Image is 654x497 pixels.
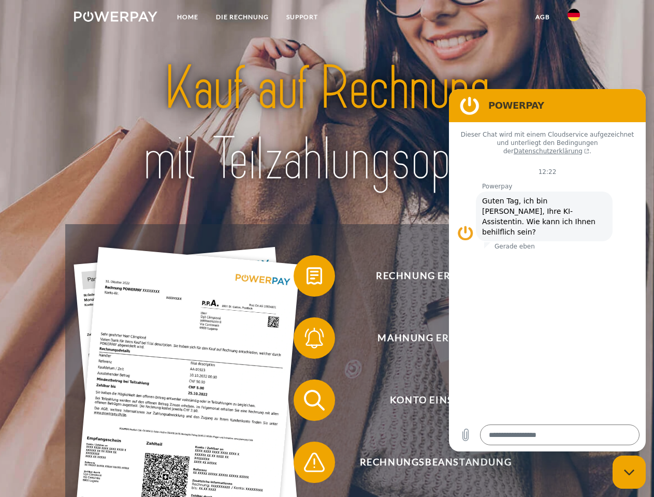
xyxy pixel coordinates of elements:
span: Konto einsehen [309,379,562,421]
img: title-powerpay_de.svg [99,50,555,198]
button: Konto einsehen [294,379,563,421]
a: Home [168,8,207,26]
button: Rechnungsbeanstandung [294,442,563,483]
img: qb_warning.svg [301,449,327,475]
iframe: Schaltfläche zum Öffnen des Messaging-Fensters; Konversation läuft [613,456,646,489]
img: qb_bell.svg [301,325,327,351]
button: Rechnung erhalten? [294,255,563,297]
img: logo-powerpay-white.svg [74,11,157,22]
iframe: Messaging-Fenster [449,89,646,451]
span: Rechnung erhalten? [309,255,562,297]
a: SUPPORT [278,8,327,26]
button: Mahnung erhalten? [294,317,563,359]
img: qb_search.svg [301,387,327,413]
span: Rechnungsbeanstandung [309,442,562,483]
a: DIE RECHNUNG [207,8,278,26]
span: Mahnung erhalten? [309,317,562,359]
img: qb_bill.svg [301,263,327,289]
img: de [568,9,580,21]
a: agb [527,8,559,26]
